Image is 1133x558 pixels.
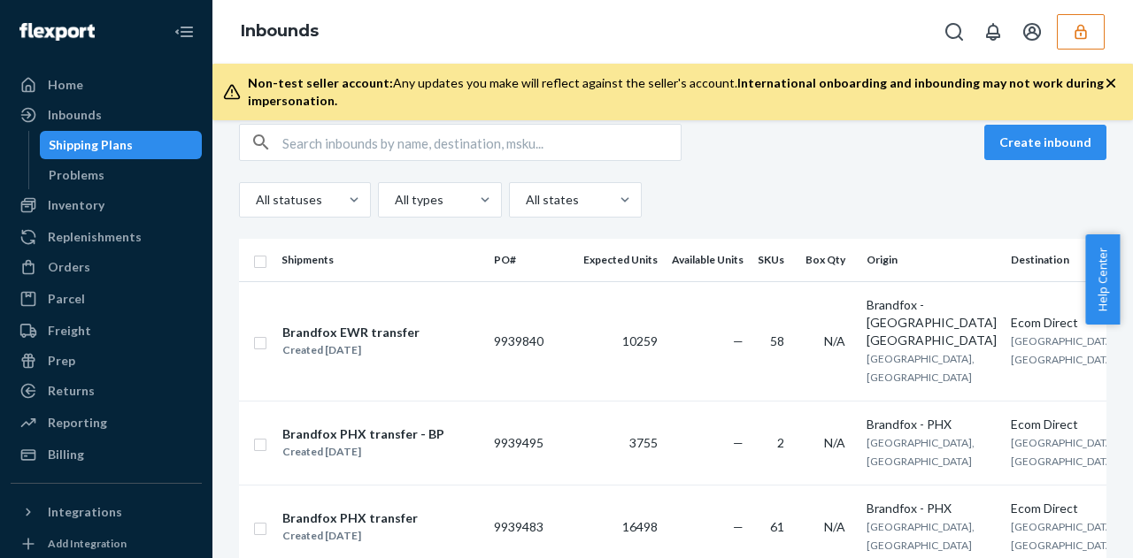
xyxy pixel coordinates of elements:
span: 58 [770,333,784,348]
div: Integrations [48,503,122,521]
div: Reporting [48,414,107,432]
div: Home [48,76,83,94]
td: 9939495 [487,401,576,485]
th: Expected Units [576,239,665,281]
th: Box Qty [798,239,859,281]
button: Integrations [11,498,202,526]
div: Returns [48,382,95,400]
a: Freight [11,317,202,345]
th: PO# [487,239,576,281]
a: Inbounds [241,21,319,41]
span: [GEOGRAPHIC_DATA], [GEOGRAPHIC_DATA] [867,436,975,468]
span: 2 [777,435,784,450]
ol: breadcrumbs [227,6,333,57]
a: Add Integration [11,533,202,554]
div: Created [DATE] [282,341,420,359]
button: Close Navigation [166,14,202,50]
button: Create inbound [984,125,1106,160]
div: Created [DATE] [282,443,444,461]
a: Inbounds [11,101,202,129]
div: Created [DATE] [282,527,418,545]
span: 3755 [629,435,658,450]
div: Brandfox EWR transfer [282,324,420,341]
a: Problems [40,161,203,189]
div: Brandfox PHX transfer [282,509,418,527]
div: Inbounds [48,106,102,124]
span: Non-test seller account: [248,75,393,90]
div: Ecom Direct [1011,314,1119,332]
img: Flexport logo [19,23,95,41]
button: Open notifications [975,14,1011,50]
div: Brandfox - [GEOGRAPHIC_DATA] [GEOGRAPHIC_DATA] [867,296,997,349]
div: Add Integration [48,536,127,551]
span: [GEOGRAPHIC_DATA], [GEOGRAPHIC_DATA] [867,520,975,552]
span: N/A [824,333,845,348]
span: — [733,435,744,450]
a: Inventory [11,191,202,219]
a: Orders [11,253,202,281]
input: All statuses [254,191,256,209]
span: 61 [770,519,784,534]
div: Brandfox - PHX [867,416,997,433]
td: 9939840 [487,281,576,401]
a: Returns [11,377,202,405]
input: Search inbounds by name, destination, msku... [282,125,681,160]
span: [GEOGRAPHIC_DATA], [GEOGRAPHIC_DATA] [867,352,975,384]
div: Orders [48,258,90,276]
span: — [733,519,744,534]
div: Billing [48,446,84,463]
span: [GEOGRAPHIC_DATA], [GEOGRAPHIC_DATA] [1011,520,1119,552]
div: Parcel [48,290,85,308]
div: Problems [49,166,104,184]
a: Reporting [11,409,202,437]
span: — [733,333,744,348]
a: Home [11,71,202,99]
div: Prep [48,352,75,370]
div: Any updates you make will reflect against the seller's account. [248,74,1105,110]
span: 10259 [622,333,658,348]
button: Open Search Box [936,14,972,50]
div: Ecom Direct [1011,416,1119,433]
div: Ecom Direct [1011,500,1119,517]
span: [GEOGRAPHIC_DATA], [GEOGRAPHIC_DATA] [1011,334,1119,366]
input: All types [393,191,395,209]
th: Destination [1004,239,1126,281]
button: Help Center [1085,234,1120,325]
a: Prep [11,347,202,375]
button: Open account menu [1014,14,1050,50]
a: Replenishments [11,223,202,251]
span: N/A [824,519,845,534]
div: Brandfox PHX transfer - BP [282,425,444,443]
div: Shipping Plans [49,136,133,154]
a: Shipping Plans [40,131,203,159]
th: SKUs [751,239,798,281]
th: Shipments [274,239,487,281]
span: 16498 [622,519,658,534]
a: Parcel [11,285,202,313]
a: Billing [11,440,202,469]
div: Inventory [48,196,104,214]
th: Origin [859,239,1004,281]
span: [GEOGRAPHIC_DATA], [GEOGRAPHIC_DATA] [1011,436,1119,468]
input: All states [524,191,526,209]
div: Brandfox - PHX [867,500,997,517]
div: Freight [48,322,91,340]
div: Replenishments [48,228,142,246]
th: Available Units [665,239,751,281]
span: N/A [824,435,845,450]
